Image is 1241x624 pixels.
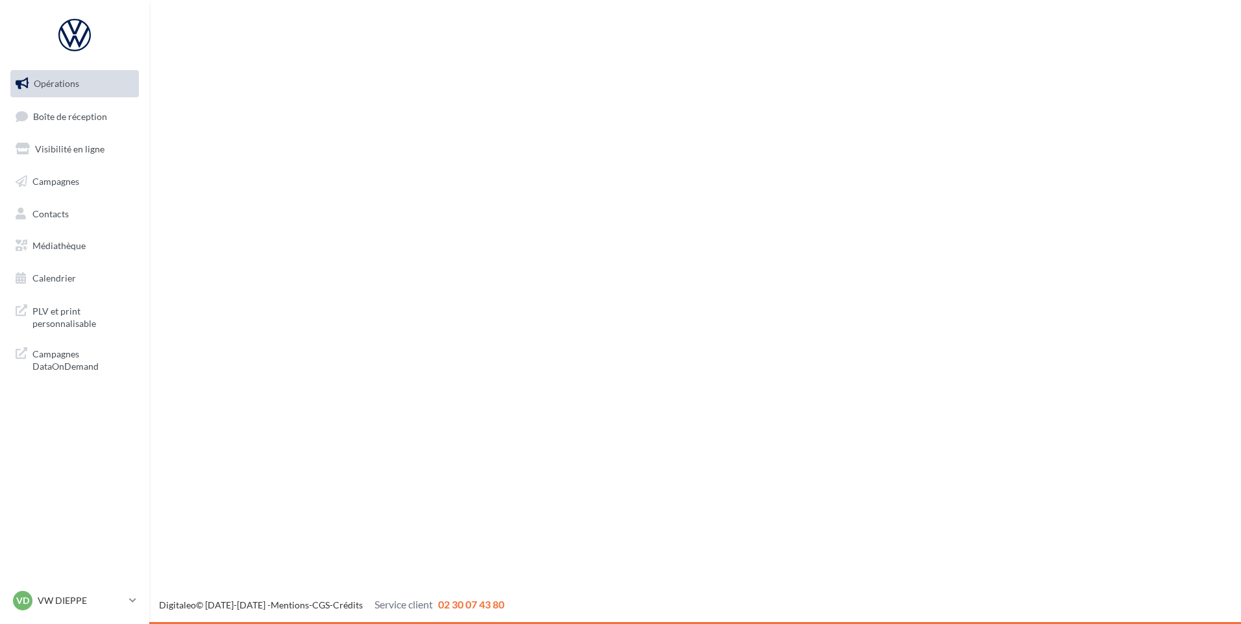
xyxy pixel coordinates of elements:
span: PLV et print personnalisable [32,302,134,330]
span: © [DATE]-[DATE] - - - [159,599,504,610]
span: Opérations [34,78,79,89]
p: VW DIEPPE [38,594,124,607]
span: 02 30 07 43 80 [438,598,504,610]
span: Visibilité en ligne [35,143,104,154]
a: Médiathèque [8,232,141,259]
span: Boîte de réception [33,110,107,121]
a: Visibilité en ligne [8,136,141,163]
span: Campagnes DataOnDemand [32,345,134,373]
span: VD [16,594,29,607]
a: CGS [312,599,330,610]
a: Mentions [271,599,309,610]
span: Contacts [32,208,69,219]
a: Contacts [8,200,141,228]
a: Campagnes DataOnDemand [8,340,141,378]
a: PLV et print personnalisable [8,297,141,335]
span: Service client [375,598,433,610]
span: Médiathèque [32,240,86,251]
a: Opérations [8,70,141,97]
span: Calendrier [32,272,76,283]
a: VD VW DIEPPE [10,588,139,613]
a: Boîte de réception [8,102,141,130]
a: Digitaleo [159,599,196,610]
a: Campagnes [8,168,141,195]
span: Campagnes [32,176,79,187]
a: Calendrier [8,265,141,292]
a: Crédits [333,599,363,610]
